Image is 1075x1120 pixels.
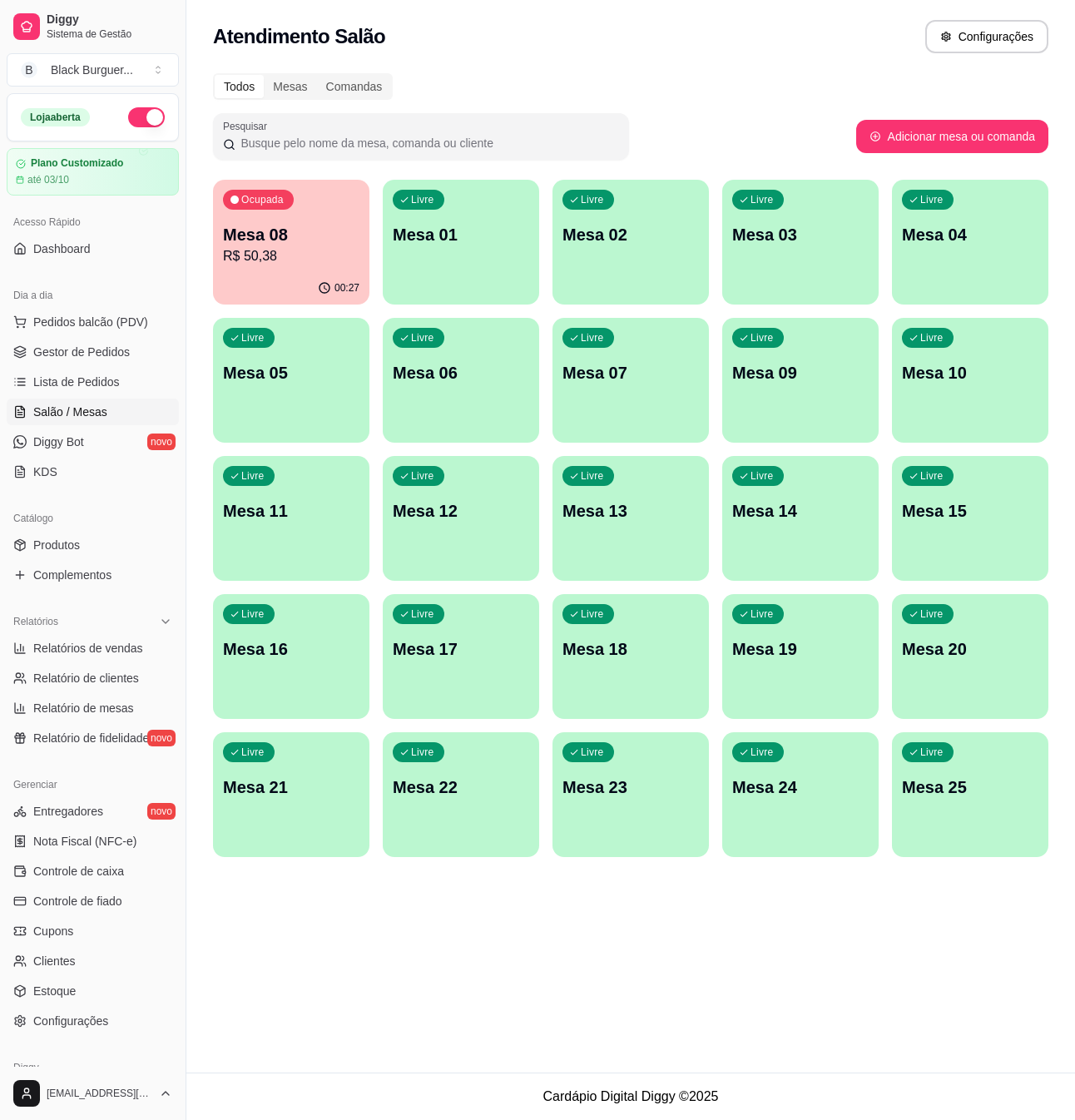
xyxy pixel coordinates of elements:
[920,331,944,344] p: Livre
[7,1054,179,1081] div: Diggy
[722,456,879,581] button: LivreMesa 14
[7,532,179,558] a: Produtos
[33,833,136,850] span: Nota Fiscal (NFC-e)
[902,776,1038,799] p: Mesa 25
[7,399,179,425] a: Salão / Mesas
[7,771,179,798] div: Gerenciar
[33,953,76,969] span: Clientes
[7,53,179,87] button: Select a team
[393,499,529,523] p: Mesa 12
[317,75,392,98] div: Comandas
[213,180,369,305] button: OcupadaMesa 08R$ 50,3800:27
[751,746,774,759] p: Livre
[581,469,604,483] p: Livre
[7,562,179,588] a: Complementos
[562,776,699,799] p: Mesa 23
[7,282,179,309] div: Dia a dia
[393,361,529,384] p: Mesa 06
[892,318,1048,443] button: LivreMesa 10
[732,637,869,661] p: Mesa 19
[223,637,359,661] p: Mesa 16
[383,456,539,581] button: LivreMesa 12
[7,339,179,365] a: Gestor de Pedidos
[7,858,179,885] a: Controle de caixa
[47,1087,152,1100] span: [EMAIL_ADDRESS][DOMAIN_NAME]
[383,318,539,443] button: LivreMesa 06
[902,637,1038,661] p: Mesa 20
[7,1008,179,1034] a: Configurações
[223,499,359,523] p: Mesa 11
[751,193,774,206] p: Livre
[7,725,179,751] a: Relatório de fidelidadenovo
[47,27,172,41] span: Sistema de Gestão
[7,209,179,235] div: Acesso Rápido
[47,12,172,27] span: Diggy
[732,499,869,523] p: Mesa 14
[383,594,539,719] button: LivreMesa 17
[925,20,1048,53] button: Configurações
[856,120,1048,153] button: Adicionar mesa ou comanda
[51,62,133,78] div: Black Burguer ...
[7,635,179,662] a: Relatórios de vendas
[7,695,179,721] a: Relatório de mesas
[33,314,148,330] span: Pedidos balcão (PDV)
[393,223,529,246] p: Mesa 01
[213,732,369,857] button: LivreMesa 21
[892,180,1048,305] button: LivreMesa 04
[223,223,359,246] p: Mesa 08
[581,746,604,759] p: Livre
[552,180,709,305] button: LivreMesa 02
[213,318,369,443] button: LivreMesa 05
[7,369,179,395] a: Lista de Pedidos
[33,983,76,999] span: Estoque
[241,193,284,206] p: Ocupada
[552,456,709,581] button: LivreMesa 13
[33,374,120,390] span: Lista de Pedidos
[213,456,369,581] button: LivreMesa 11
[411,193,434,206] p: Livre
[7,978,179,1004] a: Estoque
[7,948,179,974] a: Clientes
[7,828,179,855] a: Nota Fiscal (NFC-e)
[732,361,869,384] p: Mesa 09
[241,607,265,621] p: Livre
[31,157,123,170] article: Plano Customizado
[33,567,111,583] span: Complementos
[27,173,69,186] article: até 03/10
[223,119,273,133] label: Pesquisar
[562,223,699,246] p: Mesa 02
[902,499,1038,523] p: Mesa 15
[21,108,90,126] div: Loja aberta
[33,537,80,553] span: Produtos
[552,594,709,719] button: LivreMesa 18
[33,730,149,746] span: Relatório de fidelidade
[383,732,539,857] button: LivreMesa 22
[241,746,265,759] p: Livre
[7,798,179,825] a: Entregadoresnovo
[562,499,699,523] p: Mesa 13
[33,700,134,716] span: Relatório de mesas
[732,776,869,799] p: Mesa 24
[213,23,385,50] h2: Atendimento Salão
[21,62,37,78] span: B
[552,318,709,443] button: LivreMesa 07
[264,75,316,98] div: Mesas
[581,607,604,621] p: Livre
[411,469,434,483] p: Livre
[7,148,179,196] a: Plano Customizadoaté 03/10
[751,331,774,344] p: Livre
[33,640,143,657] span: Relatórios de vendas
[7,309,179,335] button: Pedidos balcão (PDV)
[892,456,1048,581] button: LivreMesa 15
[902,361,1038,384] p: Mesa 10
[383,180,539,305] button: LivreMesa 01
[732,223,869,246] p: Mesa 03
[235,135,619,151] input: Pesquisar
[33,923,73,939] span: Cupons
[7,505,179,532] div: Catálogo
[223,246,359,266] p: R$ 50,38
[33,434,84,450] span: Diggy Bot
[241,469,265,483] p: Livre
[7,429,179,455] a: Diggy Botnovo
[562,361,699,384] p: Mesa 07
